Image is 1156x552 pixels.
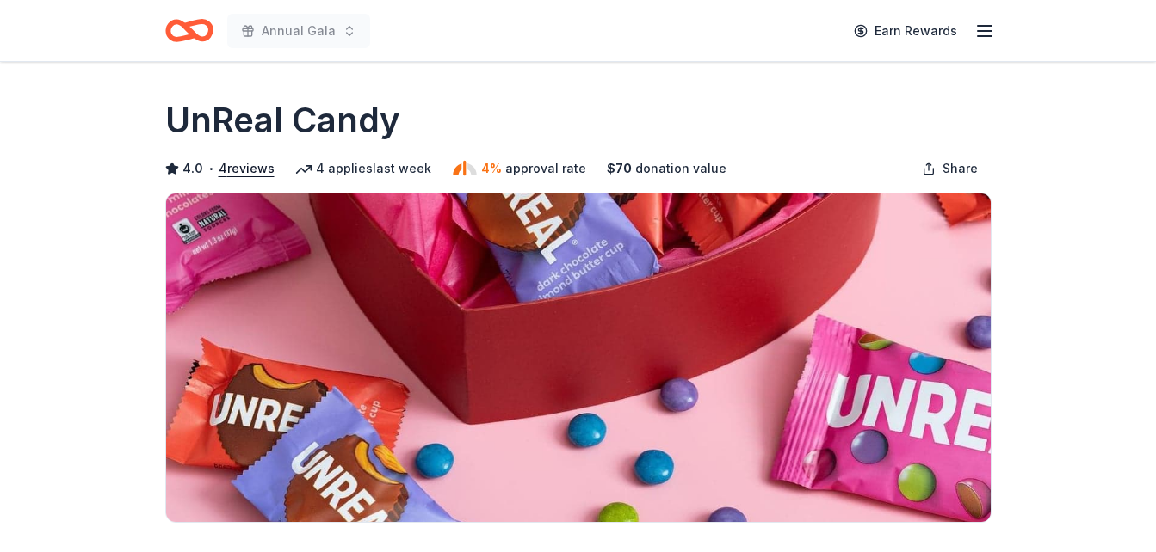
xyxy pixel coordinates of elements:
button: Annual Gala [227,14,370,48]
span: Share [943,158,978,179]
img: Image for UnReal Candy [166,193,991,522]
span: 4% [481,158,502,179]
span: Annual Gala [262,21,336,41]
span: $ 70 [607,158,632,179]
span: 4.0 [182,158,203,179]
a: Home [165,10,213,51]
span: • [207,162,213,175]
span: donation value [635,158,726,179]
span: approval rate [505,158,586,179]
h1: UnReal Candy [165,96,400,144]
button: Share [908,151,992,186]
button: 4reviews [219,158,275,179]
div: 4 applies last week [295,158,431,179]
a: Earn Rewards [844,15,967,46]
